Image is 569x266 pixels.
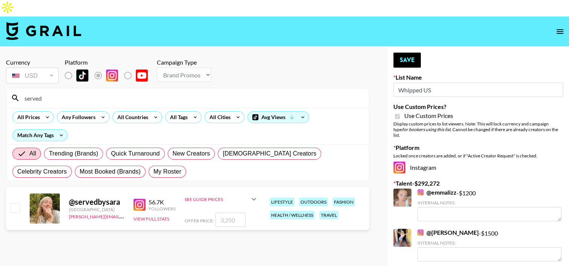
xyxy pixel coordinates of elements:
[106,70,118,82] img: Instagram
[49,149,98,158] span: Trending (Brands)
[69,212,216,219] a: [PERSON_NAME][EMAIL_ADDRESS][PERSON_NAME][DOMAIN_NAME]
[270,198,294,206] div: lifestyle
[6,59,59,66] div: Currency
[393,153,563,159] div: Locked once creators are added, or if "Active Creator Request" is checked.
[393,103,563,110] label: Use Custom Prices?
[319,211,338,219] div: travel
[165,112,189,123] div: All Tags
[17,167,67,176] span: Celebrity Creators
[65,59,154,66] div: Platform
[80,167,141,176] span: Most Booked (Brands)
[417,229,479,236] a: @[PERSON_NAME]
[8,69,57,82] div: USD
[417,200,561,206] div: Internal Notes:
[65,68,154,83] div: List locked to Instagram.
[13,112,41,123] div: All Prices
[393,53,421,68] button: Save
[134,216,169,222] button: View Full Stats
[404,112,453,119] span: Use Custom Prices
[149,198,176,206] div: 56.7K
[69,197,124,207] div: @ servedbysara
[185,196,249,202] div: See Guide Prices
[6,66,59,85] div: Currency is locked to USD
[417,189,423,195] img: Instagram
[248,112,309,123] div: Avg Views
[149,206,176,212] div: Followers
[185,190,258,208] div: See Guide Prices
[173,149,210,158] span: New Creators
[417,240,561,246] div: Internal Notes:
[20,92,364,104] input: Search by User Name
[270,211,315,219] div: health / wellness
[417,230,423,236] img: Instagram
[57,112,97,123] div: Any Followers
[299,198,328,206] div: outdoors
[69,207,124,212] div: [GEOGRAPHIC_DATA]
[223,149,316,158] span: [DEMOGRAPHIC_DATA] Creators
[393,74,563,81] label: List Name
[393,144,563,151] label: Platform
[417,229,561,261] div: - $ 1500
[393,162,563,174] div: Instagram
[113,112,150,123] div: All Countries
[13,130,67,141] div: Match Any Tags
[417,189,561,221] div: - $ 1200
[157,59,211,66] div: Campaign Type
[393,162,405,174] img: Instagram
[205,112,232,123] div: All Cities
[134,199,146,211] img: Instagram
[215,213,246,227] input: 3,250
[136,70,148,82] img: YouTube
[111,149,160,158] span: Quick Turnaround
[417,189,457,196] a: @emmalizz
[552,24,567,39] button: open drawer
[76,70,88,82] img: TikTok
[6,22,81,40] img: Grail Talent
[185,218,214,224] span: Offer Price:
[29,149,36,158] span: All
[393,121,563,138] div: Display custom prices to list viewers. Note: This will lock currency and campaign type . Cannot b...
[332,198,355,206] div: fashion
[402,127,451,132] em: for bookers using this list
[393,180,563,187] label: Talent - $ 292,272
[153,167,181,176] span: My Roster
